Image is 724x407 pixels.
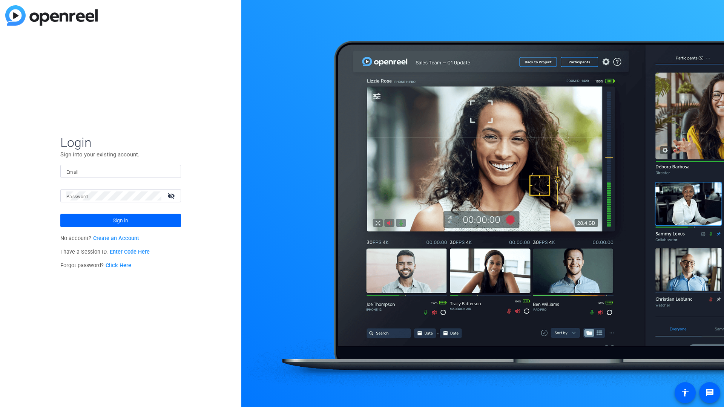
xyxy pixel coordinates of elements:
span: Login [60,135,181,150]
input: Enter Email Address [66,167,175,176]
mat-label: Email [66,170,79,175]
button: Sign in [60,214,181,227]
span: Forgot password? [60,262,131,269]
p: Sign into your existing account. [60,150,181,159]
span: Sign in [113,211,128,230]
a: Enter Code Here [110,249,150,255]
span: No account? [60,235,139,242]
mat-icon: accessibility [681,388,690,397]
mat-label: Password [66,194,88,199]
span: I have a Session ID. [60,249,150,255]
mat-icon: visibility_off [163,190,181,201]
a: Click Here [106,262,131,269]
img: blue-gradient.svg [5,5,98,26]
mat-icon: message [705,388,714,397]
a: Create an Account [93,235,139,242]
